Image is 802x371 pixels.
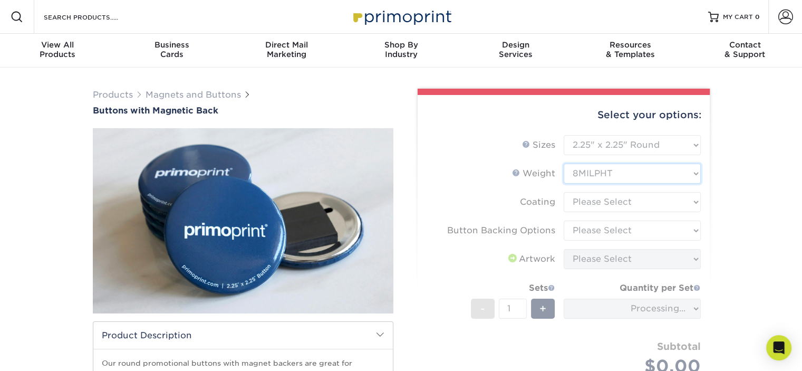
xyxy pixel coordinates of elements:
[344,40,458,59] div: Industry
[458,40,573,59] div: Services
[114,34,229,68] a: BusinessCards
[458,34,573,68] a: DesignServices
[688,34,802,68] a: Contact& Support
[573,40,687,50] span: Resources
[766,335,791,360] div: Open Intercom Messenger
[688,40,802,59] div: & Support
[573,40,687,59] div: & Templates
[229,34,344,68] a: Direct MailMarketing
[688,40,802,50] span: Contact
[114,40,229,59] div: Cards
[344,40,458,50] span: Shop By
[426,95,701,135] div: Select your options:
[93,117,393,325] img: Buttons with Magnetic Back 01
[723,13,753,22] span: MY CART
[93,322,393,349] h2: Product Description
[93,106,393,116] a: Buttons with Magnetic Back
[573,34,687,68] a: Resources& Templates
[349,5,454,28] img: Primoprint
[93,106,218,116] span: Buttons with Magnetic Back
[458,40,573,50] span: Design
[229,40,344,50] span: Direct Mail
[344,34,458,68] a: Shop ByIndustry
[146,90,241,100] a: Magnets and Buttons
[755,13,760,21] span: 0
[43,11,146,23] input: SEARCH PRODUCTS.....
[229,40,344,59] div: Marketing
[114,40,229,50] span: Business
[93,90,133,100] a: Products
